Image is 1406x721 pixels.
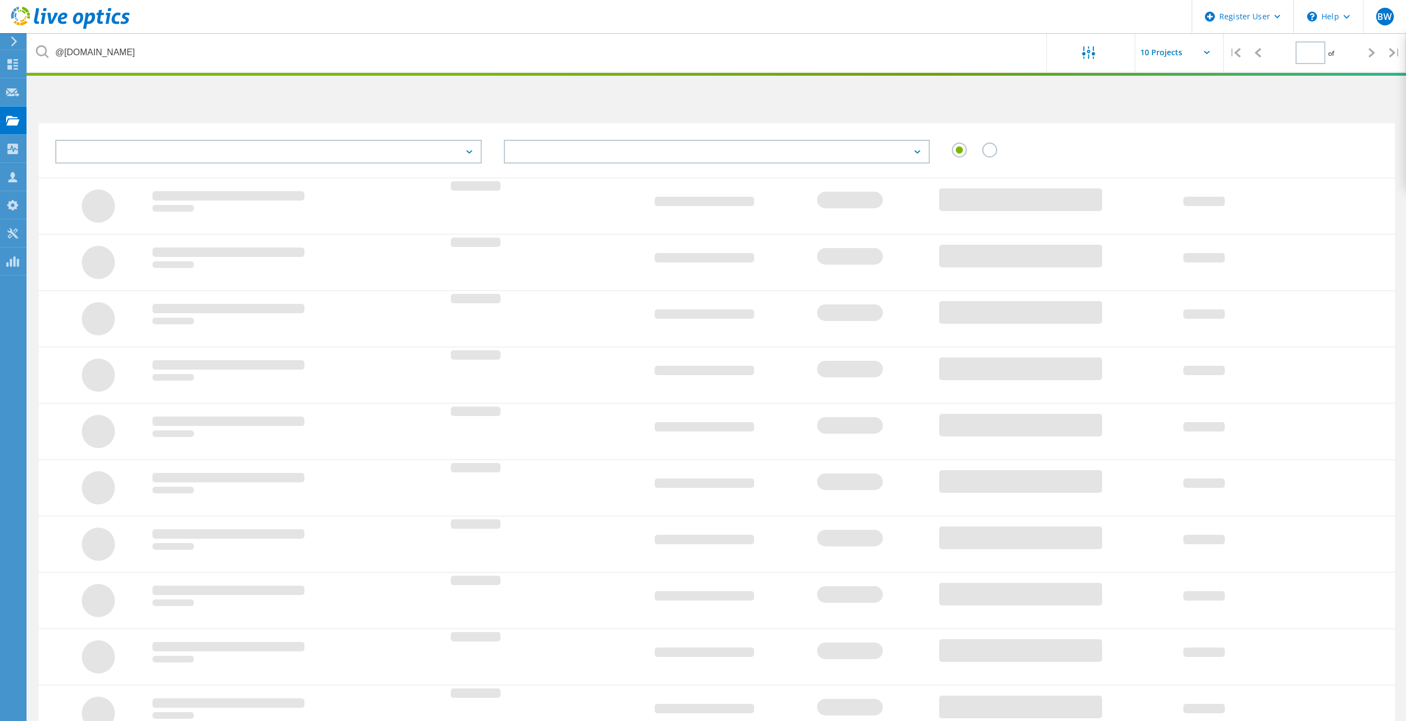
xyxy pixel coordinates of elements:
[1224,33,1246,72] div: |
[1383,33,1406,72] div: |
[1328,49,1334,58] span: of
[11,23,130,31] a: Live Optics Dashboard
[1377,12,1392,21] span: BW
[28,33,1047,72] input: undefined
[1307,12,1317,22] svg: \n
